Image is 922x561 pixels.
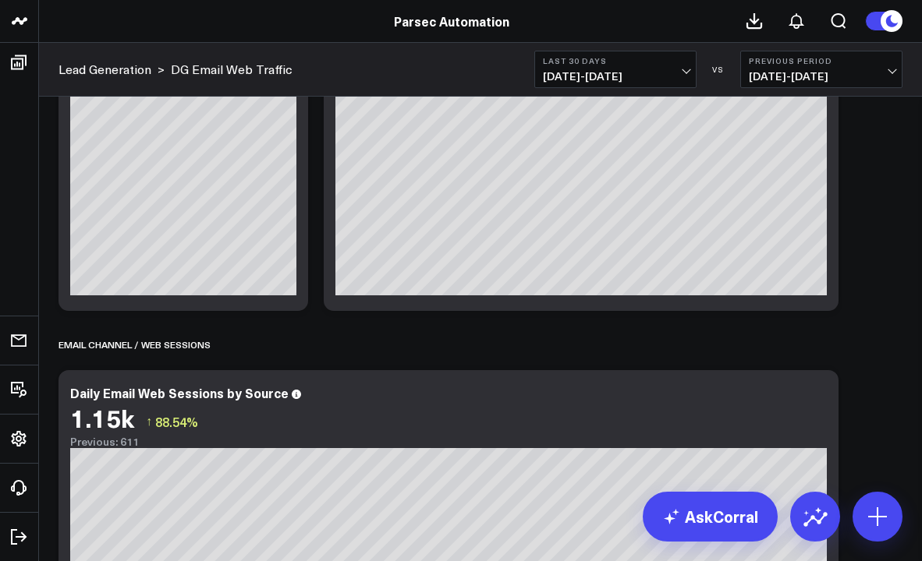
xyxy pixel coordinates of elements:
[70,436,827,448] div: Previous: 611
[543,56,688,65] b: Last 30 Days
[155,413,198,430] span: 88.54%
[543,70,688,83] span: [DATE] - [DATE]
[70,384,289,401] div: Daily Email Web Sessions by Source
[70,404,134,432] div: 1.15k
[643,492,778,542] a: AskCorral
[704,65,732,74] div: VS
[59,61,151,78] a: Lead Generation
[534,51,697,88] button: Last 30 Days[DATE]-[DATE]
[749,70,894,83] span: [DATE] - [DATE]
[59,326,211,362] div: EMAIL CHANNEL / WEB SESSIONS
[749,56,894,65] b: Previous Period
[59,61,165,78] div: >
[146,411,152,432] span: ↑
[394,12,509,30] a: Parsec Automation
[171,61,293,78] a: DG Email Web Traffic
[740,51,902,88] button: Previous Period[DATE]-[DATE]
